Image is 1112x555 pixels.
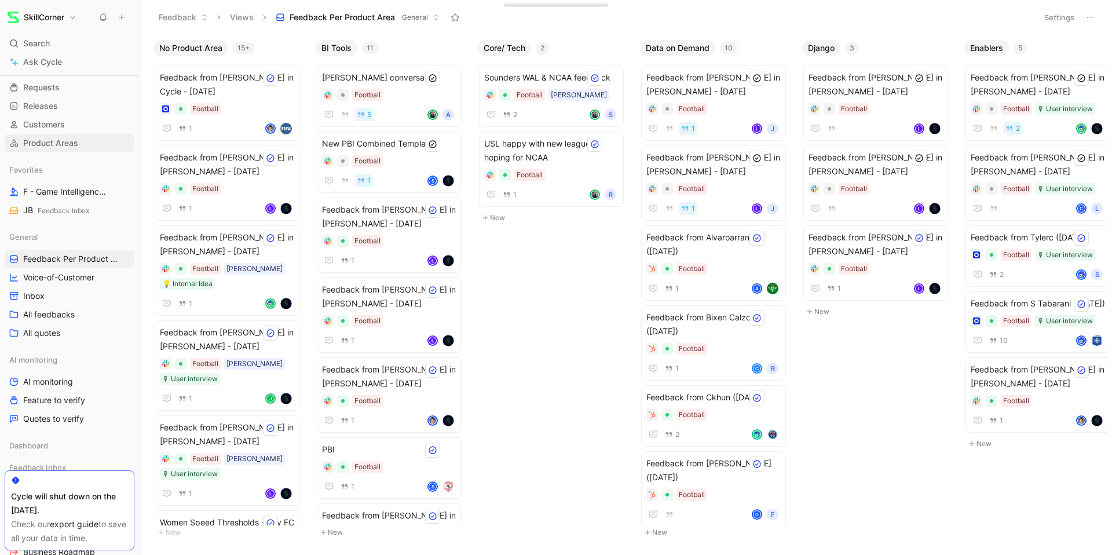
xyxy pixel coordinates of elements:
h1: SkillCorner [24,12,64,23]
img: logo [1091,123,1103,134]
img: logo [1091,335,1103,346]
div: Football [192,453,218,465]
div: L [429,257,437,265]
div: Football [1003,183,1029,195]
div: D [753,510,761,519]
span: Product Areas [23,137,78,149]
img: logo [929,203,941,214]
span: Data on Demand [646,42,709,54]
div: 🎙 User interview [1037,103,1093,115]
div: A [442,109,454,121]
img: logo [280,298,292,309]
span: Feedback from S Tabarani ([DATE]) [971,297,1105,311]
div: Django3New [798,35,960,324]
span: [PERSON_NAME] conversation [322,71,456,85]
a: export guide [50,519,98,529]
button: Data on Demand [640,40,715,56]
a: Feedback from [PERSON_NAME] in [PERSON_NAME] - [DATE]Football1LJ [641,145,786,221]
div: L [266,490,275,498]
div: r [605,189,616,200]
img: logo [929,283,941,294]
span: 2 [675,431,679,438]
span: Feedback Per Product Area [290,12,395,23]
button: 1 [679,122,697,135]
a: Feedback from Ckhun ([DATE])Football2avatarlogo [641,385,786,447]
div: Core/ Tech2New [473,35,635,231]
div: Cycle will shut down on the [DATE]. [11,490,128,517]
a: USL happy with new league, hoping for NCAAFootball1avatarr [479,132,624,207]
span: Feedback from [PERSON_NAME] in [PERSON_NAME] - [DATE] [809,231,943,258]
span: Feedback from [PERSON_NAME] ([DATE]) [646,457,781,484]
span: Feedback from [PERSON_NAME] in [PERSON_NAME] - [DATE] [322,509,456,536]
button: 1 [176,122,195,135]
div: C [1077,205,1085,213]
div: Football [354,395,381,407]
img: logo [280,123,292,134]
a: Feedback from [PERSON_NAME] in Cycle - [DATE]Football1avatarlogo [155,65,299,141]
span: Feedback from [PERSON_NAME] in [PERSON_NAME] - [DATE] [971,363,1105,390]
div: BI Tools11New [311,35,473,545]
div: L [753,205,761,213]
button: 1 [500,188,519,201]
img: avatar [1077,417,1085,425]
span: 1 [692,205,695,212]
span: Feedback from [PERSON_NAME] in [PERSON_NAME] - [DATE] [809,151,943,178]
button: 1 [338,334,357,347]
a: Feedback from [PERSON_NAME] in [PERSON_NAME] - [DATE]Football1Llogo [803,225,948,301]
a: JBFeedback Inbox [5,202,134,219]
div: L [266,205,275,213]
span: 1 [692,125,695,132]
img: logo [767,429,778,440]
div: Football [354,155,381,167]
a: Ask Cycle [5,53,134,71]
a: F - Game IntelligenceFootball [5,183,134,200]
img: avatar [266,125,275,133]
button: 1 [176,297,195,310]
span: Ask Cycle [23,55,62,69]
span: Feedback from Bixen Calzon ([DATE]) [646,311,781,338]
span: 1 [351,257,354,264]
span: All feedbacks [23,309,75,320]
div: 🎙 User interview [162,468,218,480]
div: Football [354,235,381,247]
div: Football [679,489,705,501]
span: Feedback from Ckhun ([DATE]) [646,390,781,404]
img: avatar [591,111,599,119]
div: General [5,228,134,246]
button: Settings [1039,9,1080,25]
div: Football [517,169,543,181]
a: AI monitoring [5,373,134,390]
div: S [1091,269,1103,280]
div: Dashboard [5,437,134,454]
div: J [767,203,778,214]
div: J [767,123,778,134]
a: PBIFootball1Slogo [317,437,462,499]
button: 2 [663,428,682,441]
a: All feedbacks [5,306,134,323]
div: 🎙 User interview [1037,249,1093,261]
a: Product Areas [5,134,134,152]
span: Django [808,42,835,54]
button: No Product Area [153,40,228,56]
span: 5 [367,111,371,118]
a: Feedback from [PERSON_NAME] in [PERSON_NAME] - [DATE]Football🎙 User interview2avatarlogo [965,65,1110,141]
div: Football [1003,249,1029,261]
span: 1 [1000,417,1003,424]
div: Feedback Inbox [5,459,134,476]
img: avatar [1077,271,1085,279]
div: 15+ [233,42,254,54]
button: 1 [338,254,357,267]
span: 1 [189,395,192,402]
img: logo [767,283,778,294]
div: Football [679,183,705,195]
div: Football [354,89,381,101]
div: [PERSON_NAME] [226,453,283,465]
span: 1 [675,285,679,292]
button: 10 [987,334,1010,347]
img: avatar [429,111,437,119]
img: SkillCorner [8,12,19,23]
div: Football [192,183,218,195]
a: Requests [5,79,134,96]
div: C [753,364,761,373]
div: Football [354,461,381,473]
